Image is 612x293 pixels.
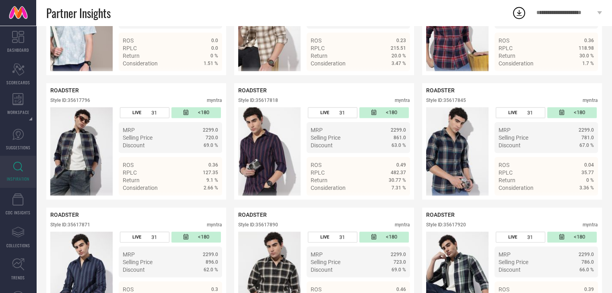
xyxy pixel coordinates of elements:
[386,109,397,116] span: <180
[204,61,218,66] span: 1.51 %
[527,110,533,116] span: 31
[6,79,30,85] span: SCORECARDS
[7,176,29,182] span: INSPIRATION
[499,127,511,133] span: MRP
[308,107,357,118] div: Number of days the style has been live on the platform
[391,127,406,133] span: 2299.0
[311,53,328,59] span: Return
[238,212,267,218] span: ROADSTER
[581,259,594,265] span: 786.0
[308,232,357,242] div: Number of days the style has been live on the platform
[6,210,31,216] span: CDC INSIGHTS
[388,199,406,206] span: Details
[208,162,218,168] span: 0.36
[380,199,406,206] a: Details
[394,135,406,140] span: 861.0
[499,162,509,168] span: ROS
[568,75,594,81] a: Details
[499,286,509,293] span: ROS
[211,287,218,292] span: 0.3
[392,185,406,191] span: 7.31 %
[123,185,158,191] span: Consideration
[171,232,221,242] div: Number of days since the style was first listed on the platform
[499,267,521,273] span: Discount
[392,53,406,59] span: 20.0 %
[499,53,515,59] span: Return
[123,259,152,265] span: Selling Price
[584,38,594,43] span: 0.36
[50,212,79,218] span: ROADSTER
[499,259,528,265] span: Selling Price
[499,60,534,67] span: Consideration
[320,110,329,115] span: LIVE
[499,37,509,44] span: ROS
[311,134,340,141] span: Selling Price
[426,222,466,228] div: Style ID: 35617920
[311,162,321,168] span: ROS
[394,259,406,265] span: 723.0
[198,109,209,116] span: <180
[547,107,597,118] div: Number of days since the style was first listed on the platform
[123,127,135,133] span: MRP
[583,98,598,103] div: myntra
[203,127,218,133] span: 2299.0
[204,142,218,148] span: 69.0 %
[311,60,346,67] span: Consideration
[380,75,406,81] a: Details
[579,252,594,257] span: 2299.0
[46,5,111,21] span: Partner Insights
[499,251,511,258] span: MRP
[499,134,528,141] span: Selling Price
[426,107,488,195] div: Click to view image
[339,110,345,116] span: 31
[389,177,406,183] span: 30.77 %
[192,199,218,206] a: Details
[151,110,157,116] span: 31
[210,53,218,59] span: 0 %
[388,75,406,81] span: Details
[203,252,218,257] span: 2299.0
[581,170,594,175] span: 35.77
[192,75,218,81] a: Details
[238,107,301,195] img: Style preview image
[391,45,406,51] span: 215.51
[123,267,145,273] span: Discount
[512,6,526,20] div: Open download list
[579,53,594,59] span: 30.0 %
[311,45,325,51] span: RPLC
[584,287,594,292] span: 0.39
[311,142,333,149] span: Discount
[211,45,218,51] span: 0.0
[395,98,410,103] div: myntra
[123,60,158,67] span: Consideration
[359,232,409,242] div: Number of days since the style was first listed on the platform
[50,98,90,103] div: Style ID: 35617796
[50,107,113,195] img: Style preview image
[496,107,545,118] div: Number of days the style has been live on the platform
[206,177,218,183] span: 9.1 %
[207,98,222,103] div: myntra
[311,169,325,176] span: RPLC
[6,144,31,151] span: SUGGESTIONS
[311,37,321,44] span: ROS
[238,107,301,195] div: Click to view image
[198,234,209,240] span: <180
[508,110,517,115] span: LIVE
[508,234,517,240] span: LIVE
[576,75,594,81] span: Details
[311,251,323,258] span: MRP
[499,169,513,176] span: RPLC
[586,177,594,183] span: 0 %
[238,98,278,103] div: Style ID: 35617818
[579,267,594,273] span: 66.0 %
[311,127,323,133] span: MRP
[204,267,218,273] span: 62.0 %
[204,185,218,191] span: 2.66 %
[311,286,321,293] span: ROS
[207,222,222,228] div: myntra
[123,286,134,293] span: ROS
[426,107,488,195] img: Style preview image
[200,75,218,81] span: Details
[499,185,534,191] span: Consideration
[123,53,140,59] span: Return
